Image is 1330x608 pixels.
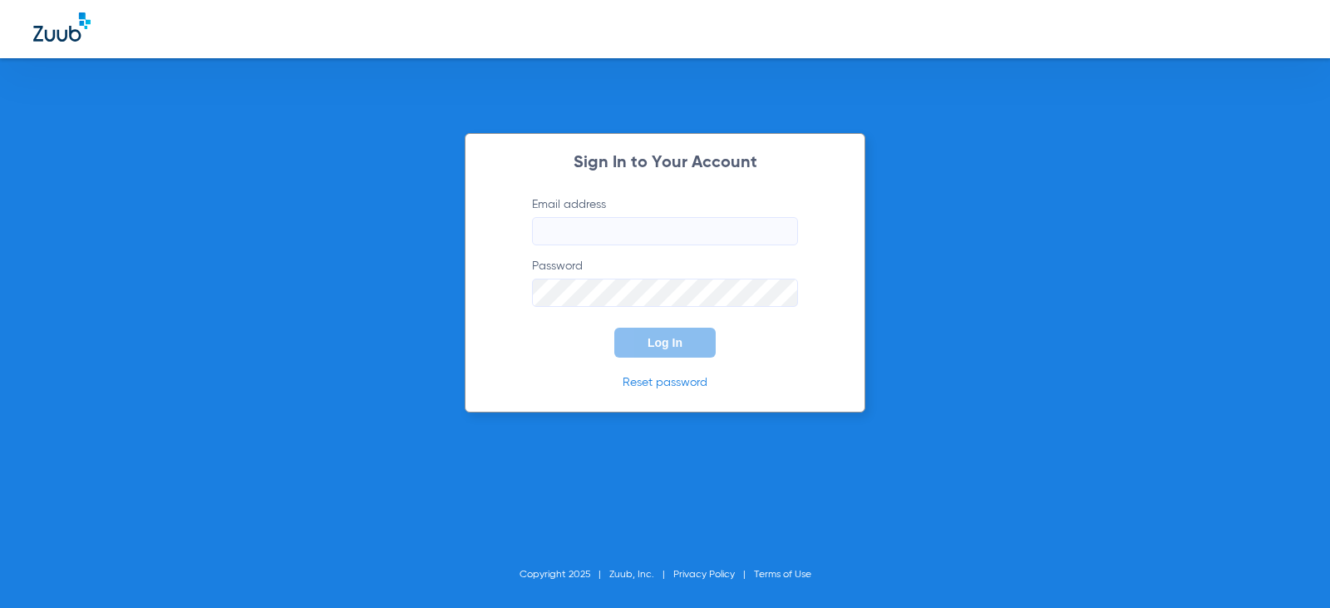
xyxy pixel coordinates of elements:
[623,377,707,388] a: Reset password
[673,570,735,580] a: Privacy Policy
[532,196,798,245] label: Email address
[614,328,716,358] button: Log In
[532,279,798,307] input: Password
[609,566,673,583] li: Zuub, Inc.
[33,12,91,42] img: Zuub Logo
[648,336,682,349] span: Log In
[532,217,798,245] input: Email address
[754,570,811,580] a: Terms of Use
[520,566,609,583] li: Copyright 2025
[532,258,798,307] label: Password
[507,155,823,171] h2: Sign In to Your Account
